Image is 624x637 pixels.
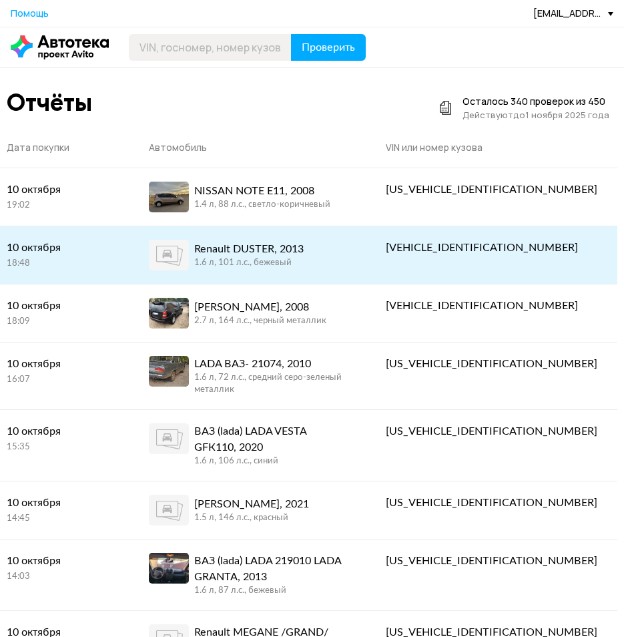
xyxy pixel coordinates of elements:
div: 18:48 [7,258,109,270]
div: ВАЗ (lada) LADA 219010 LADA GRANTA, 2013 [194,553,346,585]
div: 1.6 л, 72 л.c., средний серо-зеленый металлик [194,372,346,396]
div: [PERSON_NAME], 2021 [194,496,309,512]
div: Осталось 340 проверок из 450 [462,95,609,108]
a: Renault DUSTER, 20131.6 л, 101 л.c., бежевый [129,226,366,284]
a: [US_VEHICLE_IDENTIFICATION_NUMBER] [366,410,617,453]
a: [US_VEHICLE_IDENTIFICATION_NUMBER] [366,168,617,211]
span: Проверить [302,42,355,53]
div: NISSAN NOTE E11, 2008 [194,183,330,199]
a: [VEHICLE_IDENTIFICATION_NUMBER] [366,284,617,327]
div: 10 октября [7,553,109,569]
div: 15:35 [7,441,109,453]
div: Отчёты [7,88,92,117]
a: ВАЗ (lada) LADA VESTA GFК110, 20201.6 л, 106 л.c., синий [129,410,366,481]
input: VIN, госномер, номер кузова [129,34,292,61]
a: ВАЗ (lada) LADA 219010 LADA GRANTA, 20131.6 л, 87 л.c., бежевый [129,540,366,610]
a: [PERSON_NAME], 20211.5 л, 146 л.c., красный [129,481,366,539]
button: Проверить [291,34,366,61]
div: 1.5 л, 146 л.c., красный [194,512,309,524]
div: 10 октября [7,356,109,372]
div: 14:03 [7,571,109,583]
div: Автомобиль [149,141,346,154]
a: [PERSON_NAME], 20082.7 л, 164 л.c., черный металлик [129,284,366,342]
div: 1.6 л, 101 л.c., бежевый [194,257,304,269]
div: 16:07 [7,374,109,386]
a: Помощь [11,7,49,20]
div: 10 октября [7,182,109,198]
div: VIN или номер кузова [386,141,597,154]
div: [VEHICLE_IDENTIFICATION_NUMBER] [386,240,597,256]
div: ВАЗ (lada) LADA VESTA GFК110, 2020 [194,423,346,455]
div: [US_VEHICLE_IDENTIFICATION_NUMBER] [386,495,597,511]
div: [EMAIL_ADDRESS][DOMAIN_NAME] [533,7,613,19]
div: 10 октября [7,423,109,439]
div: 1.6 л, 87 л.c., бежевый [194,585,346,597]
div: 1.6 л, 106 л.c., синий [194,455,346,467]
div: Действуют до 1 ноября 2025 года [462,108,609,122]
div: LADA ВАЗ- 21074, 2010 [194,356,346,372]
div: Дата покупки [7,141,109,154]
div: [US_VEHICLE_IDENTIFICATION_NUMBER] [386,423,597,439]
div: 10 октября [7,298,109,314]
a: [US_VEHICLE_IDENTIFICATION_NUMBER] [366,481,617,524]
a: NISSAN NOTE E11, 20081.4 л, 88 л.c., светло-коричневый [129,168,366,226]
a: LADA ВАЗ- 21074, 20101.6 л, 72 л.c., средний серо-зеленый металлик [129,343,366,409]
div: [US_VEHICLE_IDENTIFICATION_NUMBER] [386,356,597,372]
a: [US_VEHICLE_IDENTIFICATION_NUMBER] [366,343,617,385]
div: 2.7 л, 164 л.c., черный металлик [194,315,326,327]
div: 1.4 л, 88 л.c., светло-коричневый [194,199,330,211]
div: [PERSON_NAME], 2008 [194,299,326,315]
div: [US_VEHICLE_IDENTIFICATION_NUMBER] [386,553,597,569]
a: [US_VEHICLE_IDENTIFICATION_NUMBER] [366,540,617,582]
div: [VEHICLE_IDENTIFICATION_NUMBER] [386,298,597,314]
a: [VEHICLE_IDENTIFICATION_NUMBER] [366,226,617,269]
span: Помощь [11,7,49,19]
div: 14:45 [7,513,109,525]
div: 10 октября [7,495,109,511]
div: Renault DUSTER, 2013 [194,241,304,257]
div: [US_VEHICLE_IDENTIFICATION_NUMBER] [386,182,597,198]
div: 19:02 [7,200,109,212]
div: 10 октября [7,240,109,256]
div: 18:09 [7,316,109,328]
